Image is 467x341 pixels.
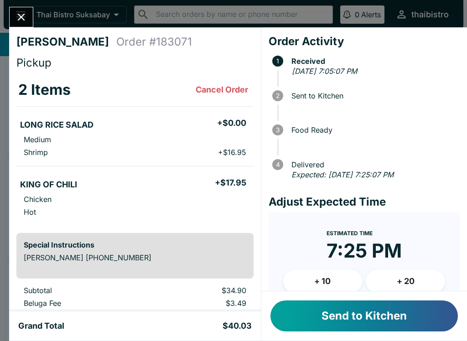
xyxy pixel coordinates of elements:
p: $3.49 [157,299,246,308]
p: [PERSON_NAME] [PHONE_NUMBER] [24,253,246,262]
h5: Grand Total [18,320,64,331]
button: Close [10,7,33,27]
p: Shrimp [24,148,48,157]
h3: 2 Items [18,81,71,99]
h4: [PERSON_NAME] [16,35,116,49]
p: + $16.95 [218,148,246,157]
p: Hot [24,207,36,217]
button: Send to Kitchen [270,300,458,331]
text: 2 [276,92,280,99]
h4: Adjust Expected Time [269,195,460,209]
h5: LONG RICE SALAD [20,119,93,130]
table: orders table [16,286,254,337]
p: Subtotal [24,286,143,295]
text: 1 [276,57,279,65]
h5: KING OF CHILI [20,179,77,190]
em: [DATE] 7:05:07 PM [292,67,357,76]
span: Delivered [287,160,460,169]
button: Cancel Order [192,81,252,99]
span: Pickup [16,56,52,69]
h4: Order Activity [269,35,460,48]
span: Received [287,57,460,65]
button: + 10 [283,270,363,293]
text: 4 [275,161,280,168]
em: Expected: [DATE] 7:25:07 PM [291,170,394,179]
table: orders table [16,73,254,226]
p: Medium [24,135,51,144]
text: 3 [276,126,280,134]
span: Sent to Kitchen [287,92,460,100]
h5: $40.03 [223,320,252,331]
h6: Special Instructions [24,240,246,249]
time: 7:25 PM [327,239,402,263]
h5: + $17.95 [215,177,246,188]
span: Food Ready [287,126,460,134]
h5: + $0.00 [217,118,246,129]
span: Estimated Time [327,230,373,237]
p: $34.90 [157,286,246,295]
p: Chicken [24,195,52,204]
p: Beluga Fee [24,299,143,308]
button: + 20 [366,270,445,293]
h4: Order # 183071 [116,35,192,49]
